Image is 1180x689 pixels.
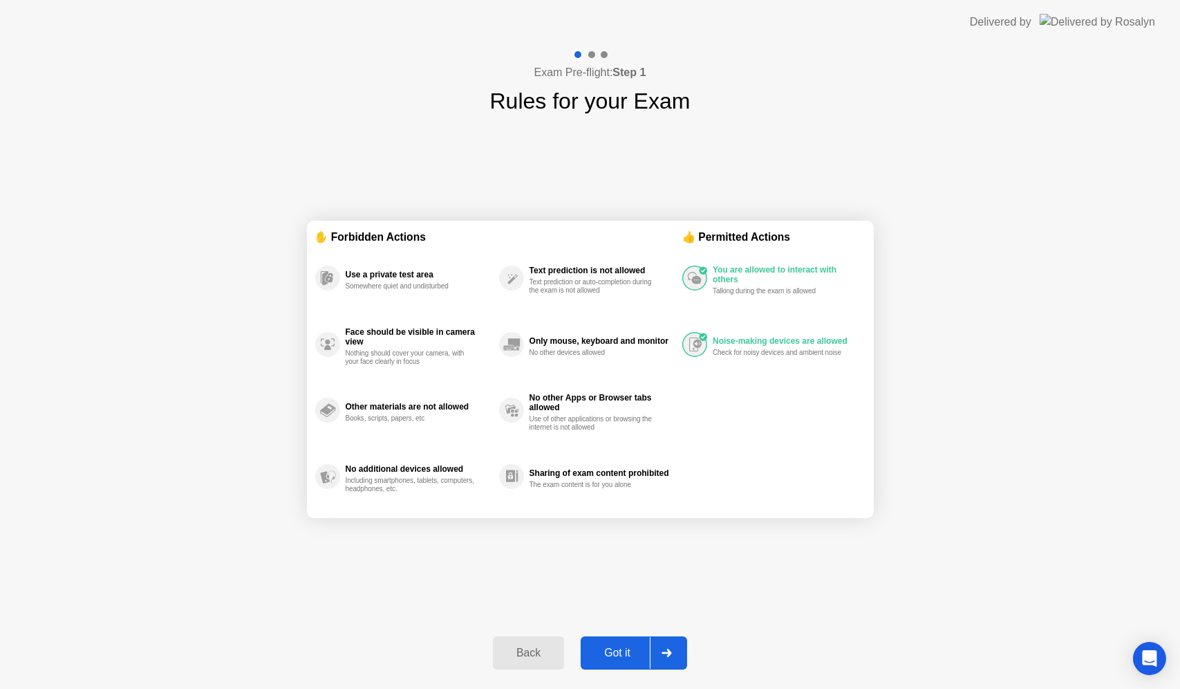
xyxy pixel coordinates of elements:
[534,64,646,81] h4: Exam Pre-flight:
[530,278,660,295] div: Text prediction or auto-completion during the exam is not allowed
[1040,14,1155,30] img: Delivered by Rosalyn
[346,414,476,423] div: Books, scripts, papers, etc
[585,647,650,659] div: Got it
[713,336,858,346] div: Noise-making devices are allowed
[346,327,492,347] div: Face should be visible in camera view
[1133,642,1166,675] div: Open Intercom Messenger
[346,464,492,474] div: No additional devices allowed
[346,402,492,412] div: Other materials are not allowed
[682,229,865,245] div: 👍 Permitted Actions
[530,468,675,478] div: Sharing of exam content prohibited
[530,415,660,432] div: Use of other applications or browsing the internet is not allowed
[713,287,843,295] div: Talking during the exam is allowed
[713,265,858,284] div: You are allowed to interact with others
[612,66,646,78] b: Step 1
[530,349,660,357] div: No other devices allowed
[493,636,564,670] button: Back
[346,477,476,493] div: Including smartphones, tablets, computers, headphones, etc.
[346,270,492,279] div: Use a private test area
[315,229,683,245] div: ✋ Forbidden Actions
[970,14,1031,30] div: Delivered by
[581,636,687,670] button: Got it
[713,349,843,357] div: Check for noisy devices and ambient noise
[490,84,691,118] h1: Rules for your Exam
[530,266,675,275] div: Text prediction is not allowed
[497,647,560,659] div: Back
[530,393,675,412] div: No other Apps or Browser tabs allowed
[530,336,675,346] div: Only mouse, keyboard and monitor
[530,481,660,489] div: The exam content is for you alone
[346,349,476,366] div: Nothing should cover your camera, with your face clearly in focus
[346,282,476,291] div: Somewhere quiet and undisturbed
